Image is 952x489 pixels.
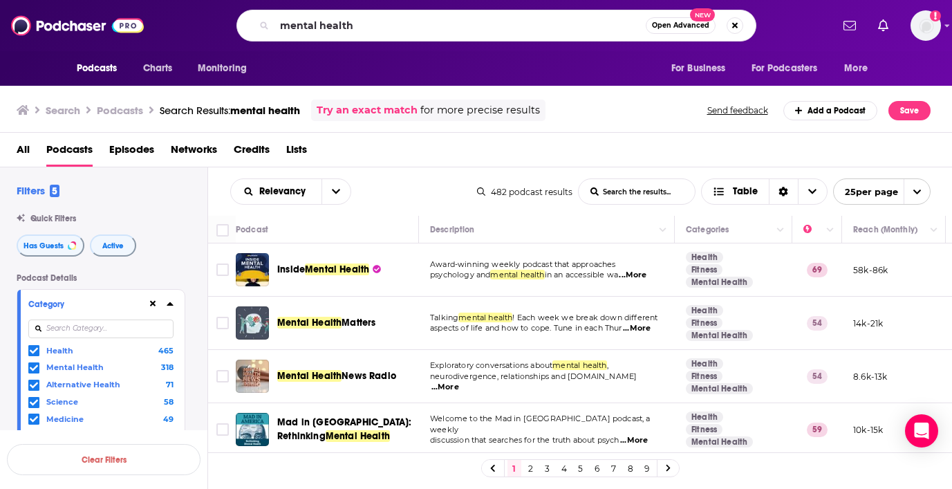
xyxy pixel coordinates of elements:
[24,242,64,250] span: Has Guests
[552,360,606,370] span: mental health
[783,101,878,120] a: Add a Podcast
[686,412,723,423] a: Health
[911,10,941,41] img: User Profile
[188,55,265,82] button: open menu
[662,55,743,82] button: open menu
[844,59,868,78] span: More
[286,138,307,167] a: Lists
[230,178,351,205] h2: Choose List sort
[833,178,931,205] button: open menu
[686,317,722,329] a: Fitness
[853,371,887,382] p: 8.6k-13k
[134,55,181,82] a: Charts
[109,138,154,167] a: Episodes
[477,187,572,197] div: 482 podcast results
[236,221,268,238] div: Podcast
[807,369,828,383] p: 54
[686,371,722,382] a: Fitness
[158,346,174,356] span: 465
[490,270,544,279] span: mental health
[686,252,723,263] a: Health
[557,460,571,477] a: 4
[838,14,861,37] a: Show notifications dropdown
[46,138,93,167] a: Podcasts
[163,414,174,424] span: 49
[430,313,458,322] span: Talking
[545,270,618,279] span: in an accessible wa
[652,22,709,29] span: Open Advanced
[342,370,396,382] span: News Radio
[236,10,756,41] div: Search podcasts, credits, & more...
[512,313,657,322] span: ! Each week we break down different
[231,187,321,196] button: open menu
[686,383,753,394] a: Mental Health
[807,263,828,277] p: 69
[321,179,351,204] button: open menu
[171,138,217,167] a: Networks
[46,104,80,117] h3: Search
[430,435,619,445] span: discussion that searches for the truth about psych
[926,222,942,239] button: Column Actions
[236,306,269,340] img: Mental Health Matters
[274,15,646,37] input: Search podcasts, credits, & more...
[236,413,269,446] img: Mad in America: Rethinking Mental Health
[703,104,772,116] button: Send feedback
[143,59,173,78] span: Charts
[431,382,459,393] span: ...More
[769,179,798,204] div: Sort Direction
[17,184,59,197] h2: Filters
[11,12,144,39] img: Podchaser - Follow, Share and Rate Podcasts
[834,181,898,203] span: 25 per page
[46,397,78,407] span: Science
[507,460,521,477] a: 1
[342,317,375,329] span: Matters
[216,370,229,382] span: Toggle select row
[230,104,300,117] span: mental health
[277,316,375,330] a: Mental HealthMatters
[686,330,753,341] a: Mental Health
[317,102,418,118] a: Try an exact match
[853,221,917,238] div: Reach (Monthly)
[77,59,118,78] span: Podcasts
[67,55,136,82] button: open menu
[277,317,342,329] span: Mental Health
[216,317,229,329] span: Toggle select row
[686,436,753,448] a: Mental Health
[524,460,538,477] a: 2
[97,104,143,117] h3: Podcasts
[733,187,758,196] span: Table
[90,234,136,257] button: Active
[50,185,59,197] span: 5
[277,263,381,277] a: InsideMental Health
[822,222,839,239] button: Column Actions
[834,55,885,82] button: open menu
[236,360,269,393] img: Mental Health News Radio
[430,221,474,238] div: Description
[216,264,229,276] span: Toggle select row
[277,416,411,442] span: Mad in [GEOGRAPHIC_DATA]: Rethinking
[46,362,104,372] span: Mental Health
[236,253,269,286] img: Inside Mental Health
[686,358,723,369] a: Health
[234,138,270,167] a: Credits
[701,178,828,205] button: Choose View
[686,221,729,238] div: Categories
[277,264,305,275] span: Inside
[807,423,828,436] p: 59
[686,277,753,288] a: Mental Health
[607,460,621,477] a: 7
[803,221,823,238] div: Power Score
[17,138,30,167] span: All
[607,360,608,370] span: ,
[160,104,300,117] div: Search Results:
[430,360,552,370] span: Exploratory conversations about
[623,323,651,334] span: ...More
